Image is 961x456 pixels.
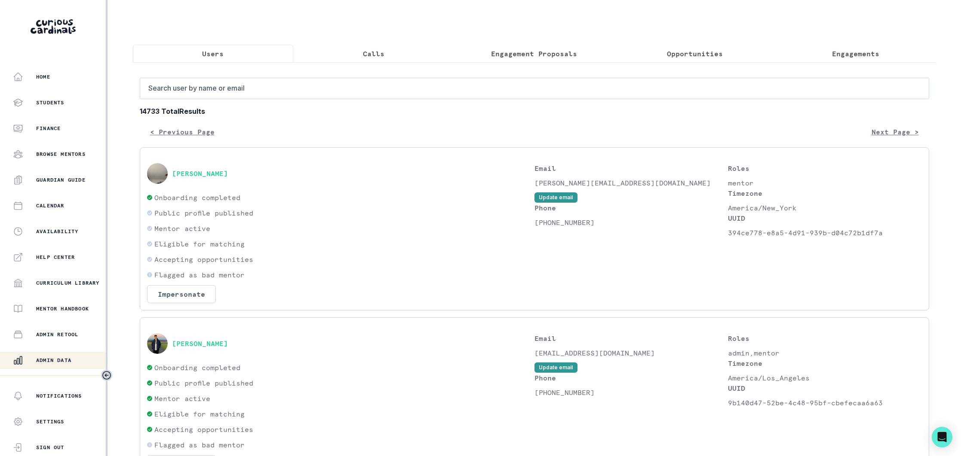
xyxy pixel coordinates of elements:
[728,333,922,344] p: Roles
[728,358,922,368] p: Timezone
[172,169,228,178] button: [PERSON_NAME]
[154,393,210,404] p: Mentor active
[728,178,922,188] p: mentor
[363,49,384,59] p: Calls
[861,123,929,140] button: Next Page >
[36,202,64,209] p: Calendar
[36,125,61,132] p: Finance
[154,239,245,249] p: Eligible for matching
[534,203,728,213] p: Phone
[728,228,922,238] p: 394ce778-e8a5-4d91-939b-d04c72b1df7a
[534,348,728,358] p: [EMAIL_ADDRESS][DOMAIN_NAME]
[36,176,86,183] p: Guardian Guide
[154,223,210,234] p: Mentor active
[728,398,922,408] p: 9b140d47-52be-4c48-95bf-cbefecaa6a63
[36,357,71,364] p: Admin Data
[534,333,728,344] p: Email
[667,49,723,59] p: Opportunities
[154,270,245,280] p: Flagged as bad mentor
[728,213,922,223] p: UUID
[36,418,64,425] p: Settings
[202,49,224,59] p: Users
[154,208,253,218] p: Public profile published
[728,383,922,393] p: UUID
[31,19,76,34] img: Curious Cardinals Logo
[534,217,728,228] p: [PHONE_NUMBER]
[534,178,728,188] p: [PERSON_NAME][EMAIL_ADDRESS][DOMAIN_NAME]
[101,370,112,381] button: Toggle sidebar
[534,373,728,383] p: Phone
[728,188,922,198] p: Timezone
[728,373,922,383] p: America/Los_Angeles
[36,151,86,158] p: Browse Mentors
[36,331,78,338] p: Admin Retool
[154,440,245,450] p: Flagged as bad mentor
[147,285,216,303] button: Impersonate
[36,254,75,261] p: Help Center
[154,424,253,435] p: Accepting opportunities
[154,378,253,388] p: Public profile published
[172,339,228,348] button: [PERSON_NAME]
[534,387,728,398] p: [PHONE_NUMBER]
[154,254,253,264] p: Accepting opportunities
[728,163,922,173] p: Roles
[36,392,82,399] p: Notifications
[36,444,64,451] p: Sign Out
[832,49,879,59] p: Engagements
[154,409,245,419] p: Eligible for matching
[534,163,728,173] p: Email
[154,192,240,203] p: Onboarding completed
[728,348,922,358] p: admin,mentor
[36,73,50,80] p: Home
[932,427,952,447] div: Open Intercom Messenger
[140,106,929,116] b: 14733 Total Results
[154,362,240,373] p: Onboarding completed
[36,280,100,286] p: Curriculum Library
[534,192,577,203] button: Update email
[140,123,225,140] button: < Previous Page
[36,99,64,106] p: Students
[36,305,89,312] p: Mentor Handbook
[534,362,577,373] button: Update email
[728,203,922,213] p: America/New_York
[491,49,577,59] p: Engagement Proposals
[36,228,78,235] p: Availability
